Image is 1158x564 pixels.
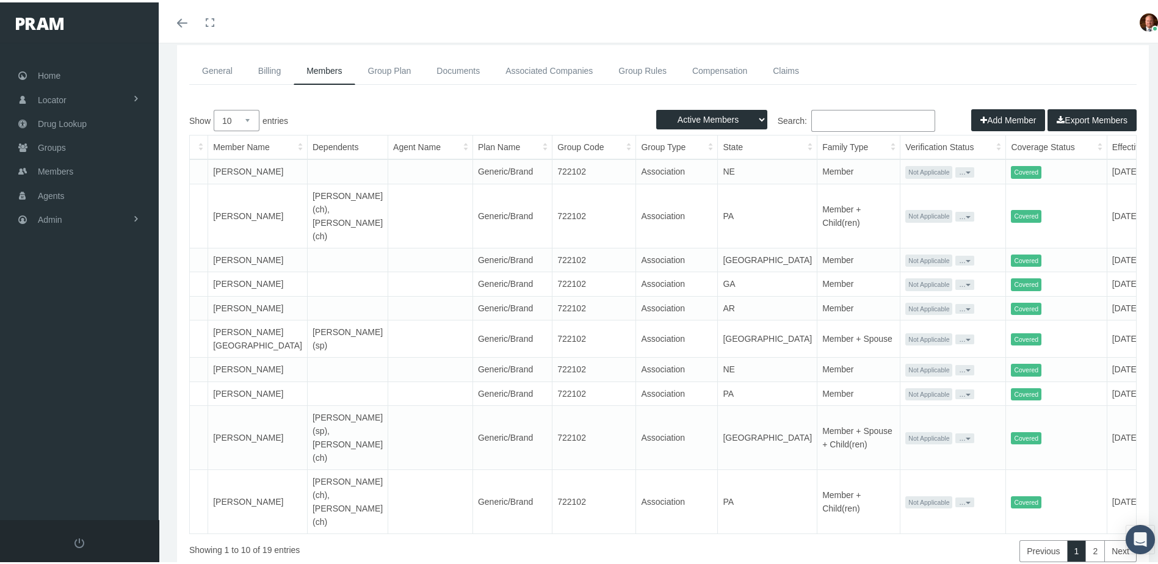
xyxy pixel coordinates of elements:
th: Agent Name: activate to sort column ascending [388,133,473,157]
span: Agents [38,182,65,205]
a: Claims [760,55,812,82]
th: Family Type: activate to sort column ascending [817,133,900,157]
img: S_Profile_Picture_693.jpg [1140,11,1158,29]
span: Members [38,157,73,181]
span: Not Applicable [905,208,952,220]
td: 722102 [552,157,636,181]
span: Not Applicable [905,430,952,443]
th: Verification Status: activate to sort column ascending [900,133,1006,157]
button: ... [955,253,974,263]
th: State: activate to sort column ascending [718,133,817,157]
td: Member + Spouse + Child(ren) [817,403,900,468]
td: [PERSON_NAME] [208,181,308,245]
td: Association [636,270,718,294]
span: Covered [1011,331,1041,344]
th: Group Code: activate to sort column ascending [552,133,636,157]
span: Covered [1011,276,1041,289]
span: Not Applicable [905,361,952,374]
td: [GEOGRAPHIC_DATA] [718,318,817,355]
td: PA [718,468,817,532]
td: [PERSON_NAME][GEOGRAPHIC_DATA] [208,318,308,355]
td: Generic/Brand [472,270,552,294]
span: Covered [1011,164,1041,176]
button: ... [955,387,974,397]
td: Generic/Brand [472,294,552,318]
td: [PERSON_NAME] [208,403,308,468]
a: Previous [1019,538,1067,560]
td: 722102 [552,181,636,245]
span: Admin [38,206,62,229]
td: [PERSON_NAME] [208,379,308,403]
td: [PERSON_NAME](sp) [307,318,388,355]
span: Covered [1011,252,1041,265]
td: PA [718,379,817,403]
td: [GEOGRAPHIC_DATA] [718,403,817,468]
td: Association [636,157,718,181]
th: Plan Name: activate to sort column ascending [472,133,552,157]
td: Member [817,157,900,181]
span: Not Applicable [905,494,952,507]
th: Group Type: activate to sort column ascending [636,133,718,157]
td: PA [718,181,817,245]
td: Member [817,355,900,380]
span: Locator [38,86,67,109]
span: Covered [1011,494,1041,507]
a: Group Rules [606,55,679,82]
td: GA [718,270,817,294]
a: Billing [245,55,294,82]
a: 2 [1085,538,1105,560]
button: ... [955,302,974,311]
span: Covered [1011,386,1041,399]
td: Generic/Brand [472,318,552,355]
button: ... [955,363,974,372]
td: Association [636,181,718,245]
td: [PERSON_NAME] [208,468,308,532]
td: 722102 [552,379,636,403]
a: Group Plan [355,55,424,82]
td: [GEOGRAPHIC_DATA] [718,245,817,270]
button: ... [955,332,974,342]
label: Search: [663,107,935,129]
td: Association [636,355,718,380]
select: Showentries [214,107,259,129]
button: Export Members [1048,107,1137,129]
button: ... [955,165,974,175]
a: Compensation [679,55,760,82]
td: 722102 [552,245,636,270]
span: Not Applicable [905,331,952,344]
td: Member [817,270,900,294]
th: Member Name: activate to sort column ascending [208,133,308,157]
button: Add Member [971,107,1045,129]
td: Association [636,294,718,318]
td: Generic/Brand [472,379,552,403]
td: [PERSON_NAME] [208,245,308,270]
td: Member + Child(ren) [817,468,900,532]
td: Association [636,403,718,468]
td: 722102 [552,403,636,468]
span: Not Applicable [905,164,952,176]
button: ... [955,277,974,287]
input: Search: [811,107,935,129]
td: Member [817,245,900,270]
img: PRAM_20_x_78.png [16,15,63,27]
td: Association [636,318,718,355]
span: Not Applicable [905,300,952,313]
a: Associated Companies [493,55,606,82]
span: Covered [1011,300,1041,313]
td: [PERSON_NAME] [208,355,308,380]
td: Member [817,294,900,318]
a: Next [1104,538,1137,560]
span: Home [38,62,60,85]
td: Generic/Brand [472,181,552,245]
td: Association [636,379,718,403]
td: NE [718,157,817,181]
td: [PERSON_NAME](ch), [PERSON_NAME](ch) [307,181,388,245]
td: Generic/Brand [472,468,552,532]
td: Association [636,468,718,532]
span: Covered [1011,208,1041,220]
td: Generic/Brand [472,245,552,270]
button: ... [955,431,974,441]
button: ... [955,495,974,505]
span: Covered [1011,430,1041,443]
button: ... [955,209,974,219]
